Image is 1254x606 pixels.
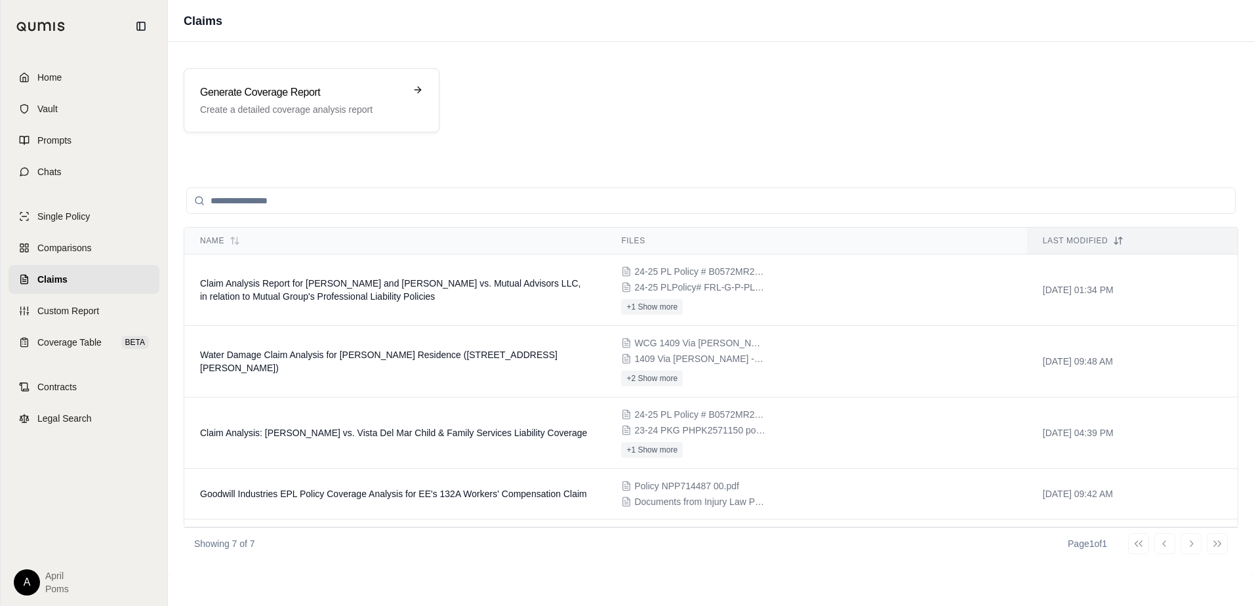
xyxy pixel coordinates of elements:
td: [DATE] 09:42 AM [1027,469,1238,519]
span: Vault [37,102,58,115]
span: Single Policy [37,210,90,223]
span: Legal Search [37,412,92,425]
td: [DATE] 01:34 PM [1027,254,1238,326]
span: 1409 Via Anita - Flooring and Paint Damage - Int - 062525[1].pdf [634,352,765,365]
span: Chats [37,165,62,178]
span: Claim Analysis Report for Thomas and Caroline Scrima vs. Mutual Advisors LLC, in relation to Mutu... [200,278,580,302]
span: 23-24 PKG PHPK2571150 policy.PDF.pdf [634,424,765,437]
span: Home [37,71,62,84]
td: [DATE] 04:39 PM [1027,397,1238,469]
a: Claims [9,265,159,294]
a: Vault [9,94,159,123]
span: Prompts [37,134,71,147]
span: Comparisons [37,241,91,254]
span: Claim Analysis: Jeremy Vega vs. Vista Del Mar Child & Family Services Liability Coverage [200,428,587,438]
button: +2 Show more [621,371,683,386]
span: 24-25 PL Policy # B0572MR24ABQA.PDF [634,408,765,421]
h3: Generate Coverage Report [200,85,405,100]
h1: Claims [184,12,222,30]
span: 24-25 PLPolicy# FRL-G-P-PL-00003249-01.pdf [634,281,765,294]
a: Legal Search [9,404,159,433]
div: Last modified [1043,235,1222,246]
div: Name [200,235,590,246]
button: Collapse sidebar [131,16,152,37]
p: Showing 7 of 7 [194,537,255,550]
a: Single Policy [9,202,159,231]
td: [DATE] 09:48 AM [1027,326,1238,397]
a: Custom Report [9,296,159,325]
button: +1 Show more [621,442,683,458]
td: [DATE] 10:07 AM [1027,519,1238,570]
span: Claims [37,273,68,286]
span: 24-25 PL Policy # B0572MR24ABQA.pdf [634,265,765,278]
p: Create a detailed coverage analysis report [200,103,405,116]
a: Contracts [9,373,159,401]
span: Custom Report [37,304,99,317]
img: Qumis Logo [16,22,66,31]
span: Poms [45,582,69,596]
span: April [45,569,69,582]
div: A [14,569,40,596]
button: +1 Show more [621,299,683,315]
a: Home [9,63,159,92]
a: Prompts [9,126,159,155]
a: Chats [9,157,159,186]
span: BETA [121,336,149,349]
div: Page 1 of 1 [1068,537,1107,550]
th: Files [605,228,1026,254]
a: Coverage TableBETA [9,328,159,357]
a: Comparisons [9,233,159,262]
span: Goodwill Industries EPL Policy Coverage Analysis for EE's 132A Workers' Compensation Claim [200,489,587,499]
span: Contracts [37,380,77,394]
span: Documents from Injury Law Pros.pdf [634,495,765,508]
span: Policy NPP714487 00.pdf [634,479,739,493]
span: Water Damage Claim Analysis for Gorin Residence (1409 Via Anita) [200,350,557,373]
span: WCG 1409 Via Anita Water Test Report 7_14 & 7_15 2025[3].pdf [634,336,765,350]
span: Coverage Table [37,336,102,349]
